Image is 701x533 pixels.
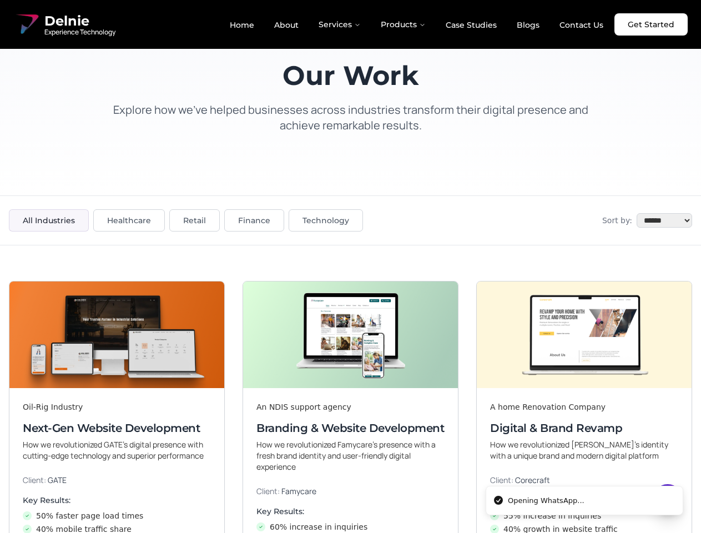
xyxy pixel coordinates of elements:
[44,12,115,30] span: Delnie
[23,439,211,461] p: How we revolutionized GATE’s digital presence with cutting-edge technology and superior performance
[9,281,224,388] img: Next-Gen Website Development
[169,209,220,232] button: Retail
[23,420,211,436] h3: Next-Gen Website Development
[477,281,692,388] img: Digital & Brand Revamp
[256,401,445,413] div: An NDIS support agency
[515,475,550,485] span: Corecraft
[490,475,678,486] p: Client:
[614,13,688,36] a: Get Started
[265,16,307,34] a: About
[490,401,678,413] div: A home Renovation Company
[508,495,584,506] div: Opening WhatsApp...
[13,11,40,38] img: Delnie Logo
[602,215,632,226] span: Sort by:
[256,420,445,436] h3: Branding & Website Development
[490,510,678,521] li: 55% increase in inquiries
[310,13,370,36] button: Services
[490,439,678,461] p: How we revolutionized [PERSON_NAME]’s identity with a unique brand and modern digital platform
[102,102,599,133] p: Explore how we've helped businesses across industries transform their digital presence and achiev...
[243,281,458,388] img: Branding & Website Development
[490,420,678,436] h3: Digital & Brand Revamp
[256,439,445,472] p: How we revolutionized Famycare’s presence with a fresh brand identity and user-friendly digital e...
[23,475,211,486] p: Client:
[221,16,263,34] a: Home
[281,486,316,496] span: Famycare
[224,209,284,232] button: Finance
[221,13,612,36] nav: Main
[48,475,67,485] span: GATE
[372,13,435,36] button: Products
[508,16,548,34] a: Blogs
[289,209,363,232] button: Technology
[23,401,211,413] div: Oil-Rig Industry
[23,495,211,506] h4: Key Results:
[551,16,612,34] a: Contact Us
[9,209,89,232] button: All Industries
[256,506,445,517] h4: Key Results:
[93,209,165,232] button: Healthcare
[102,62,599,89] h1: Our Work
[44,28,115,37] span: Experience Technology
[256,521,445,532] li: 60% increase in inquiries
[13,11,115,38] a: Delnie Logo Full
[256,486,445,497] p: Client:
[437,16,506,34] a: Case Studies
[23,510,211,521] li: 50% faster page load times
